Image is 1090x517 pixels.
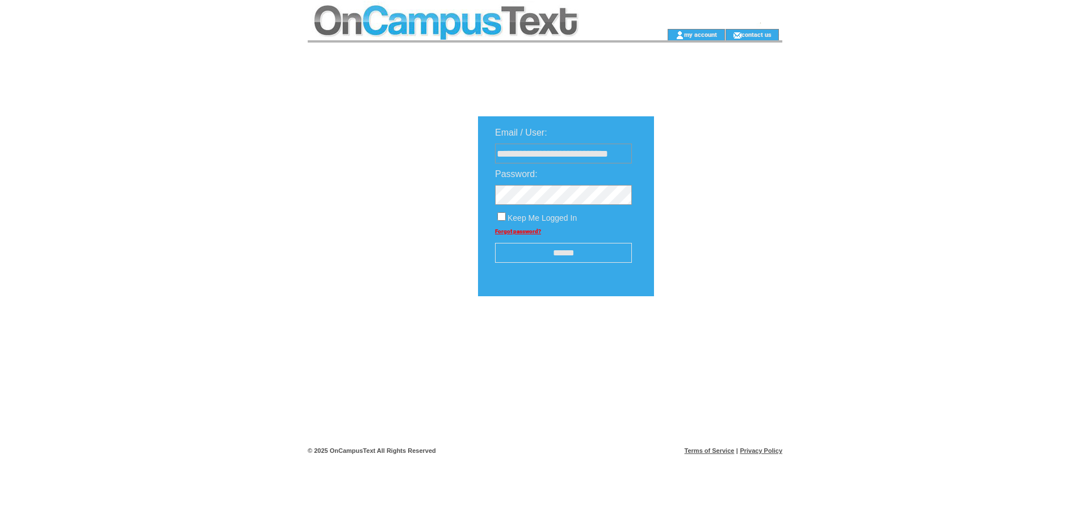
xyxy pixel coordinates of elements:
[687,325,744,339] img: transparent.png;jsessionid=4ED363558345532093C6CB61C786E31D
[740,447,782,454] a: Privacy Policy
[495,169,538,179] span: Password:
[508,213,577,222] span: Keep Me Logged In
[684,31,717,38] a: my account
[495,228,541,234] a: Forgot password?
[736,447,738,454] span: |
[685,447,735,454] a: Terms of Service
[741,31,772,38] a: contact us
[308,447,436,454] span: © 2025 OnCampusText All Rights Reserved
[676,31,684,40] img: account_icon.gif;jsessionid=4ED363558345532093C6CB61C786E31D
[495,128,547,137] span: Email / User:
[733,31,741,40] img: contact_us_icon.gif;jsessionid=4ED363558345532093C6CB61C786E31D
